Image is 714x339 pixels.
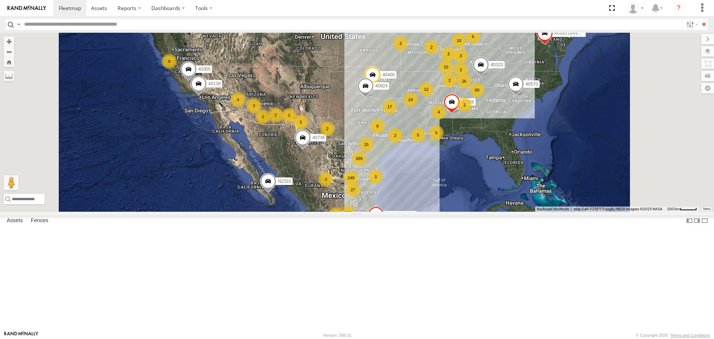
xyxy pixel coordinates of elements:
div: 4 [431,105,446,119]
div: 3 [441,47,456,61]
label: Map Settings [701,83,714,93]
div: 60 [470,83,485,97]
div: 10 [451,33,466,48]
label: Dock Summary Table to the Right [693,215,701,226]
div: 100 [341,205,356,220]
label: Hide Summary Table [701,215,708,226]
div: 2 [255,109,270,124]
span: 40924 [375,84,387,89]
div: Version: 308.01 [323,333,351,338]
div: 10 [438,60,453,74]
div: 6 [162,54,177,69]
span: 40305 [198,67,210,72]
div: 3 [453,63,468,77]
div: 15 [359,137,374,152]
div: © Copyright 2025 - [636,333,710,338]
div: 2 [282,108,296,123]
div: 2 [388,128,403,143]
label: Assets [3,216,26,226]
button: Zoom out [4,47,14,57]
label: Measure [4,71,14,81]
label: Fences [27,216,52,226]
div: 4 [231,92,245,107]
a: Terms (opens in new tab) [703,207,711,210]
div: 589 [352,151,367,166]
span: 40400 [382,72,395,77]
div: 20 [328,207,343,222]
div: 26 [457,74,472,89]
div: 3 [318,172,333,187]
label: Dock Summary Table to the Left [686,215,693,226]
div: 17 [382,99,397,114]
div: 2 [268,108,283,122]
div: 3 [453,48,468,63]
button: Drag Pegman onto the map to open Street View [4,175,19,190]
div: 9 [370,119,385,134]
div: 3 [368,169,383,184]
div: 3 [393,36,408,51]
a: Visit our Website [4,332,38,339]
div: 2 [247,98,261,113]
div: 6 [466,29,480,44]
div: 3 [457,97,472,112]
div: 27 [345,182,360,197]
i: ? [673,2,685,14]
button: Zoom in [4,36,14,47]
div: 2 [442,73,457,88]
div: 5 [293,115,308,129]
button: Map Scale: 200 km per 42 pixels [665,207,699,212]
label: Search Filter Options [684,19,699,30]
button: Keyboard shortcuts [537,207,569,212]
button: Zoom Home [4,57,14,67]
div: 24 [403,92,418,107]
div: 2 [320,121,335,136]
span: Map data ©2025 Google, INEGI Imagery ©2025 NASA [573,207,663,211]
span: 40139 [208,81,221,86]
div: 5 [411,128,425,143]
span: 200 km [667,207,680,211]
span: 40323 [491,62,503,67]
span: 40335 DAÑADO [554,31,587,36]
label: Search Query [16,19,22,30]
img: rand-logo.svg [7,6,46,11]
span: 40570 [525,81,538,87]
div: 2 [424,40,439,55]
a: Terms and Conditions [670,333,710,338]
span: 40736 [312,135,325,141]
span: 40308 [461,99,474,105]
div: Aurora Salinas [625,3,646,14]
div: 12 [419,82,434,97]
div: 9 [429,125,444,140]
div: 249 [344,170,358,185]
span: N2310 [278,179,291,184]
